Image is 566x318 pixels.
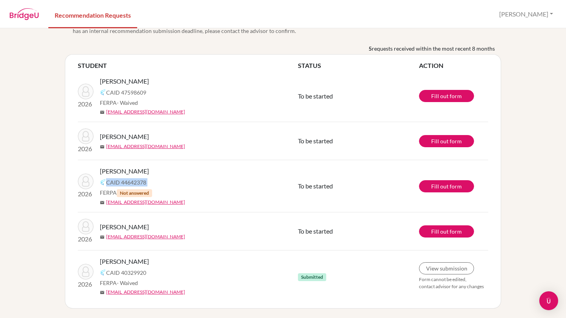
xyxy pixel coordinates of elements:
span: - Waived [117,280,138,286]
span: mail [100,290,105,295]
div: Open Intercom Messenger [539,291,558,310]
img: Siervo, Sabrina [78,219,94,234]
img: Common App logo [100,179,106,185]
span: CAID 44642378 [106,178,146,186]
p: 2026 [78,99,94,109]
th: STATUS [298,61,419,70]
span: [PERSON_NAME] [100,132,149,141]
span: [PERSON_NAME] [100,77,149,86]
a: Fill out form [419,90,474,102]
p: 2026 [78,280,94,289]
span: mail [100,200,105,205]
span: FERPA [100,188,152,197]
span: mail [100,110,105,115]
span: CAID 40329920 [106,269,146,277]
img: Di Martino, Ugo [78,84,94,99]
span: To be started [298,182,333,190]
img: Vazquez, Alejandro [78,264,94,280]
a: Fill out form [419,180,474,192]
p: 2026 [78,234,94,244]
a: Fill out form [419,135,474,147]
span: FERPA [100,279,138,287]
img: Brewer, Alana [78,174,94,189]
th: ACTION [419,61,488,70]
span: requests received within the most recent 8 months [372,44,495,53]
span: To be started [298,137,333,144]
p: Form cannot be edited, contact advisor for any changes [419,276,488,290]
img: BridgeU logo [9,8,39,20]
span: Submitted [298,273,326,281]
span: To be started [298,227,333,235]
a: [EMAIL_ADDRESS][DOMAIN_NAME] [106,108,185,115]
a: [EMAIL_ADDRESS][DOMAIN_NAME] [106,199,185,206]
img: Common App logo [100,269,106,276]
span: [PERSON_NAME] [100,222,149,232]
a: [EMAIL_ADDRESS][DOMAIN_NAME] [106,143,185,150]
th: STUDENT [78,61,298,70]
button: [PERSON_NAME] [496,7,557,22]
span: CAID 47598609 [106,88,146,97]
span: [PERSON_NAME] [100,166,149,176]
span: mail [100,144,105,149]
p: 2026 [78,189,94,199]
a: Recommendation Requests [48,1,137,28]
p: 2026 [78,144,94,154]
span: FERPA [100,99,138,107]
b: 5 [369,44,372,53]
span: - Waived [117,99,138,106]
span: To be started [298,92,333,100]
span: [PERSON_NAME] [100,257,149,266]
a: [EMAIL_ADDRESS][DOMAIN_NAME] [106,233,185,240]
a: Fill out form [419,225,474,238]
span: mail [100,235,105,239]
img: Siervo, Sabrina [78,128,94,144]
img: Common App logo [100,89,106,95]
a: View submission [419,262,474,274]
span: Not answered [117,189,152,197]
a: [EMAIL_ADDRESS][DOMAIN_NAME] [106,289,185,296]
